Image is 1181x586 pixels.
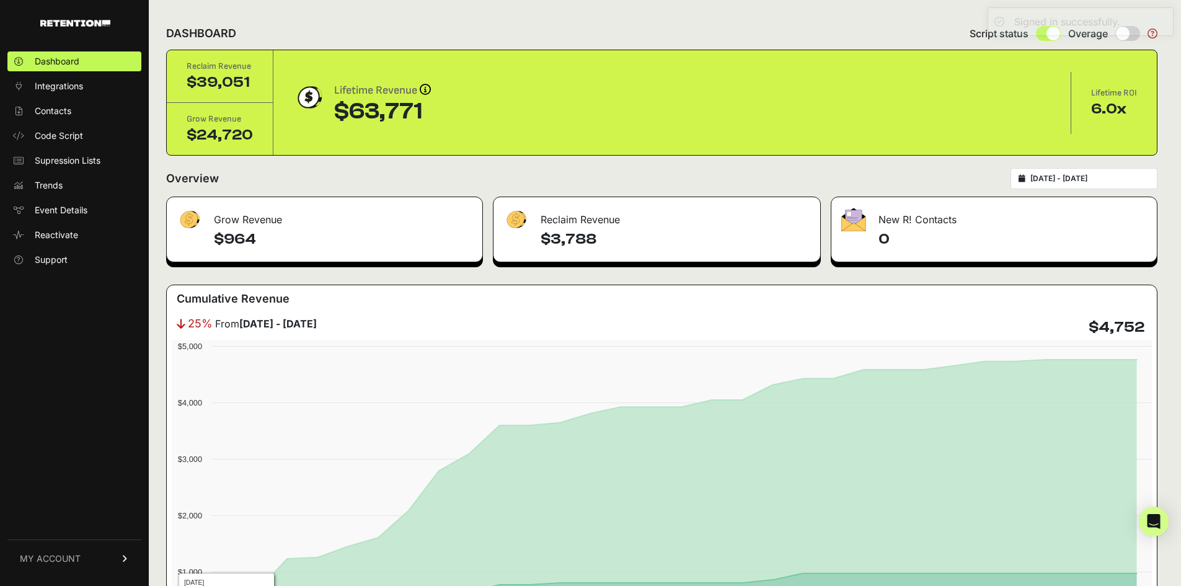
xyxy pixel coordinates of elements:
[214,229,472,249] h4: $964
[177,290,290,308] h3: Cumulative Revenue
[178,342,202,351] text: $5,000
[7,175,141,195] a: Trends
[35,55,79,68] span: Dashboard
[293,82,324,113] img: dollar-coin-05c43ed7efb7bc0c12610022525b4bbbb207c7efeef5aecc26f025e68dcafac9.png
[1091,99,1137,119] div: 6.0x
[167,197,482,234] div: Grow Revenue
[187,60,253,73] div: Reclaim Revenue
[35,254,68,266] span: Support
[1089,317,1144,337] h4: $4,752
[166,170,219,187] h2: Overview
[187,113,253,125] div: Grow Revenue
[188,315,213,332] span: 25%
[35,130,83,142] span: Code Script
[187,73,253,92] div: $39,051
[35,204,87,216] span: Event Details
[1139,507,1169,536] div: Open Intercom Messenger
[178,398,202,407] text: $4,000
[7,76,141,96] a: Integrations
[878,229,1147,249] h4: 0
[841,208,866,231] img: fa-envelope-19ae18322b30453b285274b1b8af3d052b27d846a4fbe8435d1a52b978f639a2.png
[35,80,83,92] span: Integrations
[35,229,78,241] span: Reactivate
[178,511,202,520] text: $2,000
[7,101,141,121] a: Contacts
[20,553,81,565] span: MY ACCOUNT
[7,225,141,245] a: Reactivate
[166,25,236,42] h2: DASHBOARD
[493,197,820,234] div: Reclaim Revenue
[7,126,141,146] a: Code Script
[178,455,202,464] text: $3,000
[35,105,71,117] span: Contacts
[831,197,1157,234] div: New R! Contacts
[7,151,141,171] a: Supression Lists
[1014,14,1120,29] div: Signed in successfully.
[239,317,317,330] strong: [DATE] - [DATE]
[970,26,1028,41] span: Script status
[178,567,202,577] text: $1,000
[40,20,110,27] img: Retention.com
[503,208,528,232] img: fa-dollar-13500eef13a19c4ab2b9ed9ad552e47b0d9fc28b02b83b90ba0e00f96d6372e9.png
[1091,87,1137,99] div: Lifetime ROI
[541,229,810,249] h4: $3,788
[35,179,63,192] span: Trends
[187,125,253,145] div: $24,720
[177,208,201,232] img: fa-dollar-13500eef13a19c4ab2b9ed9ad552e47b0d9fc28b02b83b90ba0e00f96d6372e9.png
[7,200,141,220] a: Event Details
[7,539,141,577] a: MY ACCOUNT
[7,51,141,71] a: Dashboard
[35,154,100,167] span: Supression Lists
[334,82,431,99] div: Lifetime Revenue
[215,316,317,331] span: From
[334,99,431,124] div: $63,771
[7,250,141,270] a: Support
